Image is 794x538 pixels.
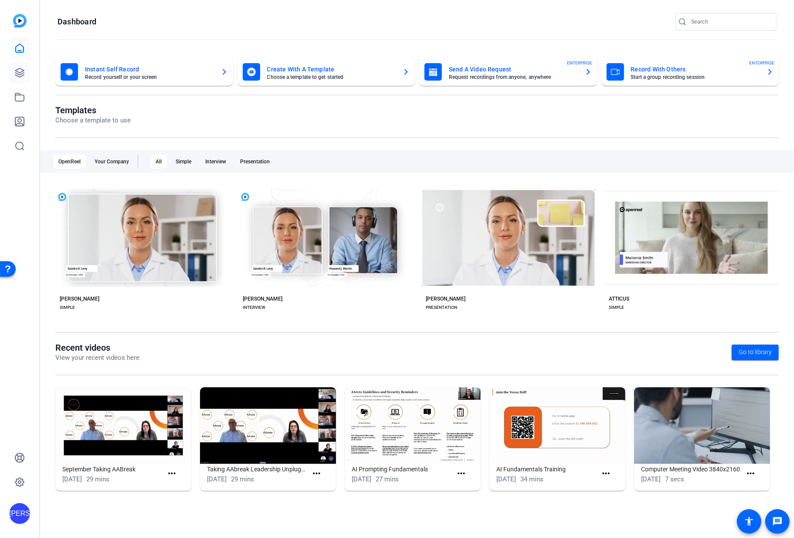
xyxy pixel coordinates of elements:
[60,304,75,311] div: SIMPLE
[567,60,593,66] span: ENTERPRISE
[609,295,629,302] div: ATTICUS
[345,387,481,464] img: AI Prompting Fundamentals
[55,58,233,86] button: Instant Self RecordRecord yourself or your screen
[243,295,282,302] div: [PERSON_NAME]
[732,345,779,360] a: Go to library
[200,387,336,464] img: Taking AAbreak Leadership Unplugged-20251002_133207-Meeting Recording
[489,387,625,464] img: AI Fundamentals Training
[55,105,131,115] h1: Templates
[62,464,163,474] h1: September Taking AABreak
[449,74,578,80] mat-card-subtitle: Request recordings from anyone, anywhere
[641,475,661,483] span: [DATE]
[150,155,167,169] div: All
[496,475,516,483] span: [DATE]
[772,516,783,527] mat-icon: message
[207,475,227,483] span: [DATE]
[55,387,191,464] img: September Taking AABreak
[601,468,611,479] mat-icon: more_horiz
[749,60,774,66] span: ENTERPRISE
[520,475,543,483] span: 34 mins
[207,464,308,474] h1: Taking AAbreak Leadership Unplugged-20251002_133207-Meeting Recording
[53,155,86,169] div: OpenReel
[85,64,214,74] mat-card-title: Instant Self Record
[426,295,465,302] div: [PERSON_NAME]
[631,64,760,74] mat-card-title: Record With Others
[631,74,760,80] mat-card-subtitle: Start a group recording session
[200,155,231,169] div: Interview
[426,304,457,311] div: PRESENTATION
[691,17,770,27] input: Search
[352,464,452,474] h1: AI Prompting Fundamentals
[456,468,467,479] mat-icon: more_horiz
[641,464,742,474] h1: Computer Meeting Video 3840x2160
[86,475,109,483] span: 29 mins
[85,74,214,80] mat-card-subtitle: Record yourself or your screen
[55,342,139,353] h1: Recent videos
[267,64,396,74] mat-card-title: Create With A Template
[376,475,399,483] span: 27 mins
[170,155,197,169] div: Simple
[166,468,177,479] mat-icon: more_horiz
[634,387,770,464] img: Computer Meeting Video 3840x2160
[496,464,597,474] h1: AI Fundamentals Training
[55,115,131,125] p: Choose a template to use
[231,475,254,483] span: 29 mins
[62,475,82,483] span: [DATE]
[665,475,684,483] span: 7 secs
[311,468,322,479] mat-icon: more_horiz
[60,295,99,302] div: [PERSON_NAME]
[449,64,578,74] mat-card-title: Send A Video Request
[243,304,265,311] div: INTERVIEW
[58,17,96,27] h1: Dashboard
[9,503,30,524] div: [PERSON_NAME]
[352,475,371,483] span: [DATE]
[55,353,139,363] p: View your recent videos here
[13,14,27,27] img: blue-gradient.svg
[267,74,396,80] mat-card-subtitle: Choose a template to get started
[601,58,779,86] button: Record With OthersStart a group recording sessionENTERPRISE
[609,304,624,311] div: SIMPLE
[235,155,275,169] div: Presentation
[744,516,754,527] mat-icon: accessibility
[745,468,756,479] mat-icon: more_horiz
[238,58,415,86] button: Create With A TemplateChoose a template to get started
[89,155,134,169] div: Your Company
[419,58,597,86] button: Send A Video RequestRequest recordings from anyone, anywhereENTERPRISE
[739,348,772,357] span: Go to library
